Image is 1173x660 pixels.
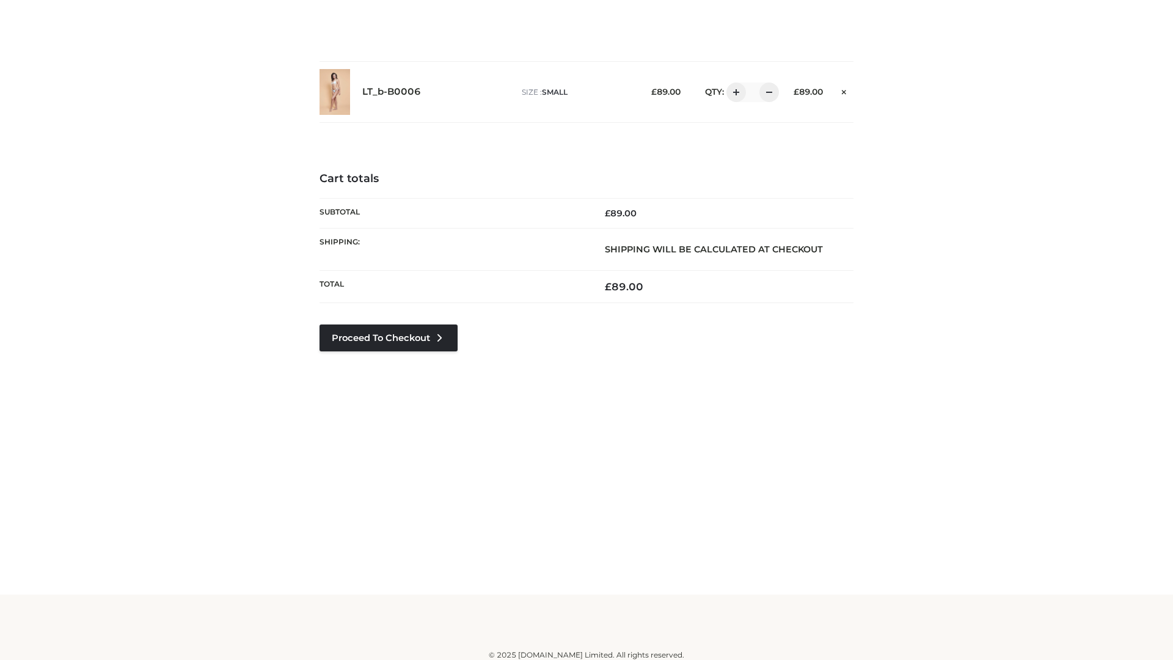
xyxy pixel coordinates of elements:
[605,280,612,293] span: £
[542,87,568,97] span: SMALL
[605,208,637,219] bdi: 89.00
[320,228,586,270] th: Shipping:
[605,208,610,219] span: £
[605,244,823,255] strong: Shipping will be calculated at checkout
[320,69,350,115] img: LT_b-B0006 - SMALL
[693,82,775,102] div: QTY:
[835,82,853,98] a: Remove this item
[794,87,823,97] bdi: 89.00
[651,87,657,97] span: £
[605,280,643,293] bdi: 89.00
[320,324,458,351] a: Proceed to Checkout
[522,87,632,98] p: size :
[794,87,799,97] span: £
[320,271,586,303] th: Total
[362,86,421,98] a: LT_b-B0006
[651,87,681,97] bdi: 89.00
[320,198,586,228] th: Subtotal
[320,172,853,186] h4: Cart totals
